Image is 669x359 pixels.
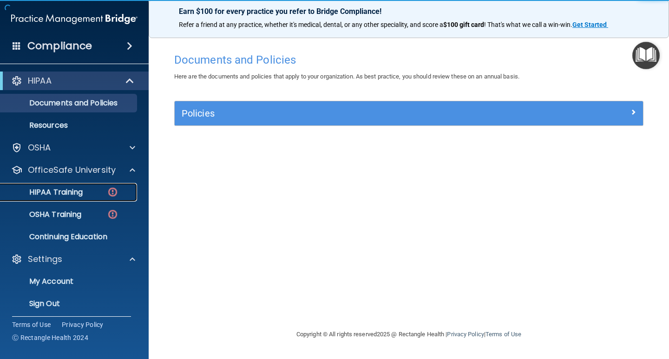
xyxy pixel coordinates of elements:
a: HIPAA [11,75,135,86]
div: Copyright © All rights reserved 2025 @ Rectangle Health | | [239,320,578,349]
strong: Get Started [572,21,607,28]
p: Settings [28,254,62,265]
h5: Policies [182,108,519,118]
img: danger-circle.6113f641.png [107,186,118,198]
a: OfficeSafe University [11,164,135,176]
h4: Compliance [27,39,92,52]
span: Refer a friend at any practice, whether it's medical, dental, or any other speciality, and score a [179,21,443,28]
p: HIPAA Training [6,188,83,197]
a: Terms of Use [12,320,51,329]
a: Settings [11,254,135,265]
p: OSHA [28,142,51,153]
p: HIPAA [28,75,52,86]
p: Resources [6,121,133,130]
a: Terms of Use [485,331,521,338]
p: My Account [6,277,133,286]
h4: Documents and Policies [174,54,643,66]
a: Policies [182,106,636,121]
span: Ⓒ Rectangle Health 2024 [12,333,88,342]
img: PMB logo [11,10,138,28]
span: Here are the documents and policies that apply to your organization. As best practice, you should... [174,73,519,80]
p: OSHA Training [6,210,81,219]
p: OfficeSafe University [28,164,116,176]
button: Open Resource Center [632,42,660,69]
a: Privacy Policy [447,331,484,338]
p: Documents and Policies [6,98,133,108]
img: danger-circle.6113f641.png [107,209,118,220]
strong: $100 gift card [443,21,484,28]
span: ! That's what we call a win-win. [484,21,572,28]
p: Earn $100 for every practice you refer to Bridge Compliance! [179,7,639,16]
p: Continuing Education [6,232,133,242]
a: Privacy Policy [62,320,104,329]
a: Get Started [572,21,608,28]
p: Sign Out [6,299,133,308]
a: OSHA [11,142,135,153]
